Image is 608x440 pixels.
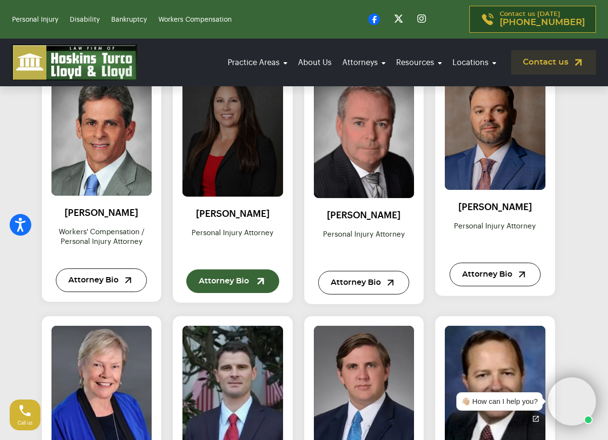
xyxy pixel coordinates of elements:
[52,227,152,256] p: Workers' Compensation / Personal Injury Attorney
[295,49,335,76] a: About Us
[56,268,147,292] a: Attorney Bio
[12,44,137,80] img: logo
[182,228,283,257] p: Personal Injury Attorney
[158,16,232,23] a: Workers Compensation
[526,409,546,429] a: Open chat
[393,49,445,76] a: Resources
[500,18,585,27] span: [PHONE_NUMBER]
[511,50,596,75] a: Contact us
[18,420,33,426] span: Call us
[225,49,290,76] a: Practice Areas
[318,271,409,294] a: Attorney Bio
[461,396,538,407] div: 👋🏼 How can I help you?
[111,16,147,23] a: Bankruptcy
[65,208,138,217] a: [PERSON_NAME]
[12,16,58,23] a: Personal Injury
[445,222,545,251] p: Personal Injury Attorney
[469,6,596,33] a: Contact us [DATE][PHONE_NUMBER]
[458,202,532,212] a: [PERSON_NAME]
[450,49,499,76] a: Locations
[186,269,279,293] a: Attorney Bio
[196,209,270,218] a: [PERSON_NAME]
[314,74,414,198] img: Kiernan P. Moylan
[52,74,152,196] img: ronald_fanaro
[445,74,545,190] img: Attorney Josh Heller, personal injury lawyer with the law firm of Hoskins, Turco, Lloyd & Lloyd
[314,230,414,259] p: Personal Injury Attorney
[500,11,585,27] p: Contact us [DATE]
[327,211,401,220] a: [PERSON_NAME]
[339,49,388,76] a: Attorneys
[70,16,100,23] a: Disability
[450,263,541,286] a: Attorney Bio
